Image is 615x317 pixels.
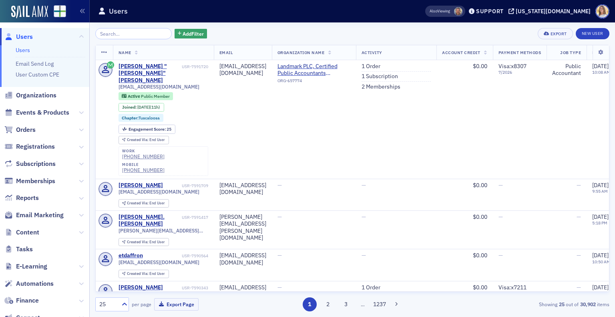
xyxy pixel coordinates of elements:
a: Finance [4,296,39,305]
a: etdaffron [119,252,143,259]
span: Job Type [560,50,581,55]
span: Active [128,93,141,99]
button: 1237 [373,297,387,311]
span: Visa : x7211 [498,284,527,291]
a: Content [4,228,39,237]
div: mobile [122,162,165,167]
button: 3 [339,297,353,311]
a: [PERSON_NAME] [119,182,163,189]
span: Users [16,32,33,41]
span: — [362,182,366,189]
span: [EMAIL_ADDRESS][DOMAIN_NAME] [119,291,199,297]
span: — [277,252,282,259]
div: Showing out of items [444,301,609,308]
span: Finance [16,296,39,305]
span: Created Via : [127,271,149,276]
a: 2 Memberships [362,83,400,91]
a: Active Public Member [122,93,169,99]
div: (11h) [137,105,160,110]
img: SailAMX [54,5,66,18]
a: [PERSON_NAME] "[PERSON_NAME]" [PERSON_NAME] [119,63,181,84]
span: 7 / 2026 [498,70,541,75]
div: End User [127,272,165,276]
span: Viewing [430,8,450,14]
div: Support [476,8,504,15]
a: 1 Subscription [362,73,398,80]
span: — [577,213,581,220]
span: [DATE] [137,104,150,110]
div: USR-7591720 [182,64,208,69]
div: Engagement Score: 25 [119,125,175,133]
div: [PERSON_NAME][EMAIL_ADDRESS][PERSON_NAME][DOMAIN_NAME] [219,214,266,242]
a: Users [4,32,33,41]
div: [EMAIL_ADDRESS][DOMAIN_NAME] [219,63,266,77]
span: [PERSON_NAME][EMAIL_ADDRESS][PERSON_NAME][DOMAIN_NAME] [119,228,208,234]
div: Created Via: End User [119,270,169,278]
span: Joined : [122,105,137,110]
a: Tasks [4,245,33,254]
div: 25 [129,127,171,131]
div: [EMAIL_ADDRESS][DOMAIN_NAME] [219,284,266,298]
span: Name [119,50,131,55]
div: [PHONE_NUMBER] [122,153,165,160]
span: — [577,252,581,259]
span: Account Credit [442,50,480,55]
span: — [362,213,366,220]
a: Memberships [4,177,55,186]
time: 10:08 AM [592,69,610,75]
a: 1 Order [362,284,380,291]
div: End User [127,240,165,244]
span: — [362,252,366,259]
a: New User [576,28,609,39]
div: work [122,149,165,153]
a: Chapter:Tuscaloosa [122,115,160,121]
a: Automations [4,279,54,288]
a: User Custom CPE [16,71,59,78]
time: 10:50 AM [592,259,610,265]
div: Export [551,32,567,36]
a: Users [16,46,30,54]
span: Orders [16,125,36,134]
h1: Users [109,6,128,16]
span: Created Via : [127,200,149,206]
a: [PHONE_NUMBER] [122,167,165,173]
span: Engagement Score : [129,126,167,132]
a: View Homepage [48,5,66,19]
span: Content [16,228,39,237]
div: USR-7590343 [164,285,208,291]
span: — [577,182,581,189]
span: Greg Rittler [454,7,462,16]
button: [US_STATE][DOMAIN_NAME] [508,8,593,14]
a: Organizations [4,91,56,100]
div: Chapter: [119,114,164,122]
span: Registrations [16,142,55,151]
time: 5:18 PM [592,220,607,226]
div: USR-7591709 [164,183,208,188]
span: — [498,213,503,220]
span: Subscriptions [16,160,56,168]
a: Subscriptions [4,160,56,168]
div: USR-7590564 [144,253,208,258]
span: — [277,182,282,189]
button: AddFilter [175,29,207,39]
span: $0.00 [473,213,487,220]
span: $0.00 [473,182,487,189]
div: Public Accountant [552,63,581,77]
span: Organization Name [277,50,325,55]
span: Organizations [16,91,56,100]
span: Email [219,50,233,55]
a: [PERSON_NAME] [119,284,163,291]
time: 8:54 AM [592,291,608,296]
img: SailAMX [11,6,48,18]
div: [EMAIL_ADDRESS][DOMAIN_NAME] [219,252,266,266]
a: Landmark PLC, Certified Public Accountants ([GEOGRAPHIC_DATA], [GEOGRAPHIC_DATA]) [277,63,350,77]
div: [US_STATE][DOMAIN_NAME] [516,8,591,15]
span: Created Via : [127,239,149,244]
span: — [277,213,282,220]
strong: 25 [557,301,566,308]
span: — [577,284,581,291]
span: Reports [16,194,39,202]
